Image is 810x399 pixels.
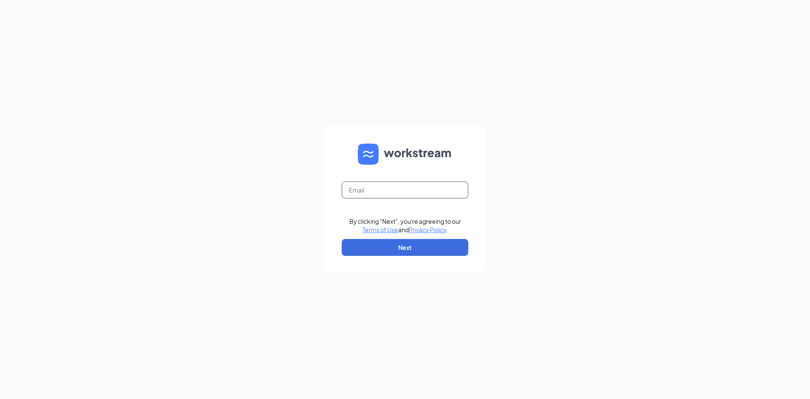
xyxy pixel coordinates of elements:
[409,226,446,233] a: Privacy Policy
[342,239,468,256] button: Next
[349,217,461,234] div: By clicking "Next", you're agreeing to our and .
[358,144,452,165] img: WS logo and Workstream text
[342,182,468,198] input: Email
[362,226,398,233] a: Terms of Use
